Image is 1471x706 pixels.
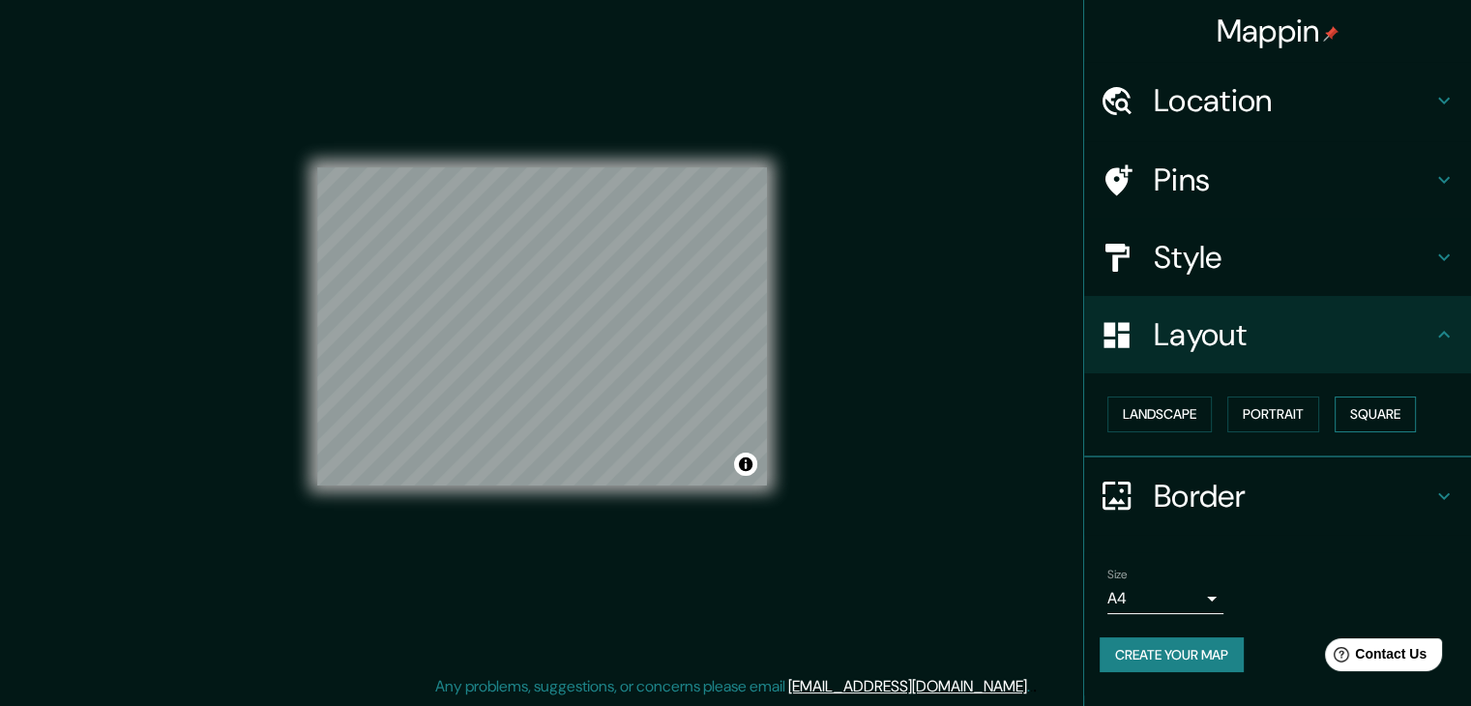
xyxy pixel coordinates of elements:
h4: Layout [1154,315,1432,354]
h4: Pins [1154,161,1432,199]
h4: Border [1154,477,1432,515]
button: Landscape [1107,397,1212,432]
button: Toggle attribution [734,453,757,476]
img: pin-icon.png [1323,26,1339,42]
label: Size [1107,566,1128,582]
div: Layout [1084,296,1471,373]
div: Style [1084,219,1471,296]
h4: Style [1154,238,1432,277]
h4: Location [1154,81,1432,120]
div: . [1030,675,1033,698]
button: Portrait [1227,397,1319,432]
div: Border [1084,457,1471,535]
h4: Mappin [1217,12,1339,50]
button: Square [1335,397,1416,432]
button: Create your map [1100,637,1244,673]
div: A4 [1107,583,1223,614]
p: Any problems, suggestions, or concerns please email . [435,675,1030,698]
div: Pins [1084,141,1471,219]
div: . [1033,675,1037,698]
canvas: Map [317,167,767,485]
div: Location [1084,62,1471,139]
a: [EMAIL_ADDRESS][DOMAIN_NAME] [788,676,1027,696]
iframe: Help widget launcher [1299,631,1450,685]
